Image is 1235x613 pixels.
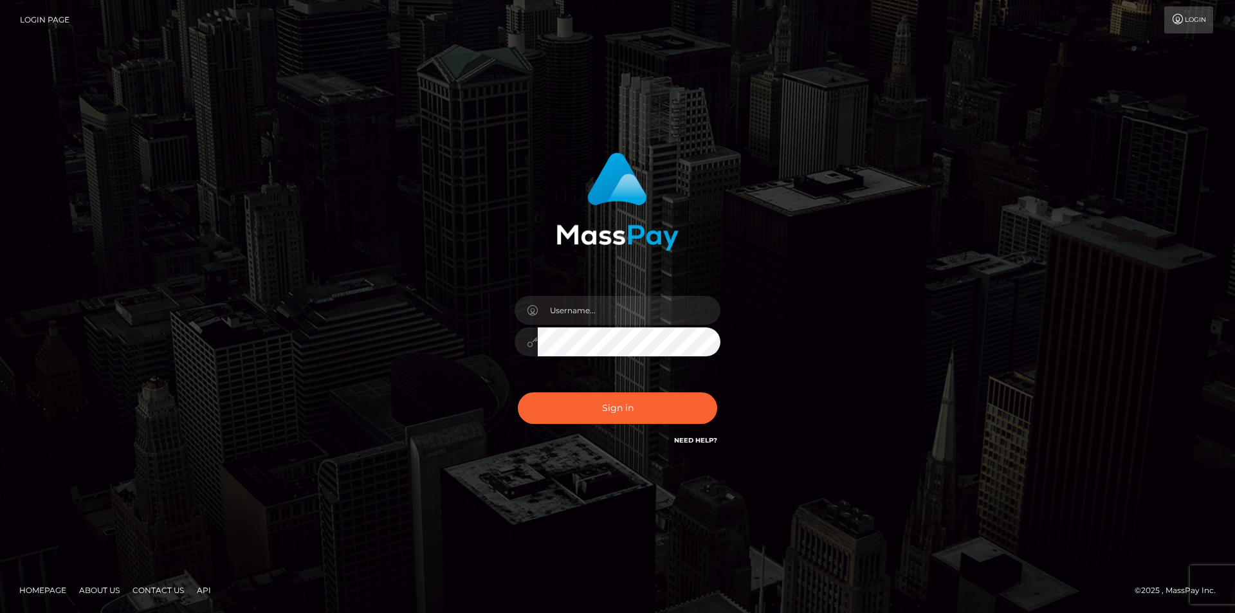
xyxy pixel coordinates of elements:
[556,152,679,251] img: MassPay Login
[674,436,717,444] a: Need Help?
[20,6,69,33] a: Login Page
[518,392,717,424] button: Sign in
[74,580,125,600] a: About Us
[538,296,720,325] input: Username...
[192,580,216,600] a: API
[1164,6,1213,33] a: Login
[14,580,71,600] a: Homepage
[127,580,189,600] a: Contact Us
[1135,583,1225,598] div: © 2025 , MassPay Inc.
